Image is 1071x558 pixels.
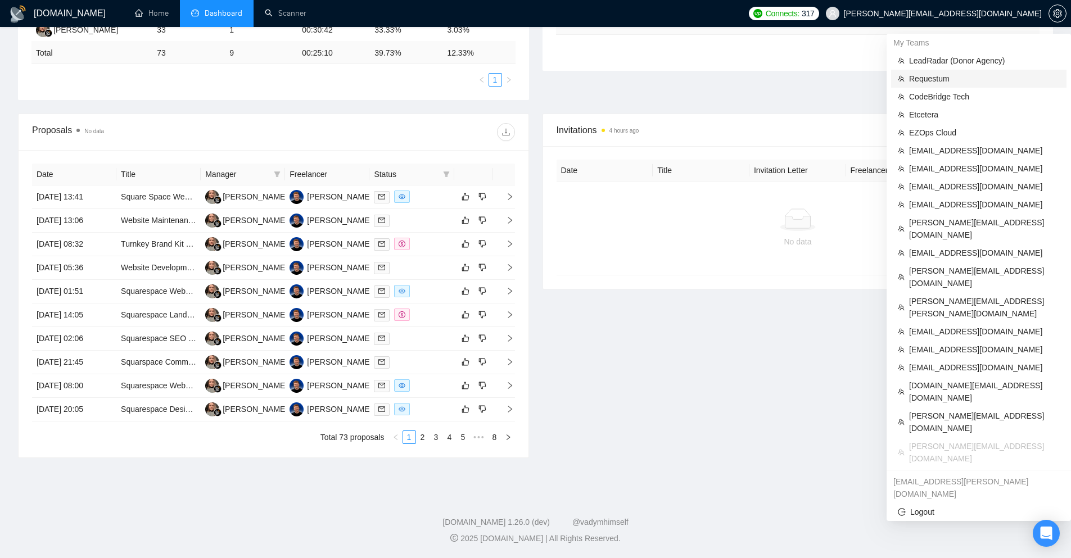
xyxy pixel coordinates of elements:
[399,241,405,247] span: dollar
[307,190,372,203] div: [PERSON_NAME]
[1049,4,1067,22] button: setting
[121,287,326,296] a: Squarespace Website Design Needed for Branding Project
[399,288,405,294] span: eye
[205,379,219,393] img: VM
[557,160,653,182] th: Date
[476,355,489,369] button: dislike
[462,310,469,319] span: like
[497,123,515,141] button: download
[116,374,201,398] td: Squarespace Website Development Needed
[32,185,116,209] td: [DATE] 13:41
[214,385,222,393] img: gigradar-bm.png
[205,237,219,251] img: VM
[121,381,276,390] a: Squarespace Website Development Needed
[898,508,906,516] span: logout
[32,303,116,327] td: [DATE] 14:05
[32,123,273,141] div: Proposals
[214,220,222,228] img: gigradar-bm.png
[121,334,220,343] a: Squarespace SEO specialist
[378,288,385,294] span: mail
[84,128,104,134] span: No data
[497,311,514,319] span: right
[505,76,512,83] span: right
[290,237,304,251] img: ES
[290,286,372,295] a: ES[PERSON_NAME]
[1033,520,1060,547] div: Open Intercom Messenger
[399,382,405,389] span: eye
[441,166,452,183] span: filter
[566,235,1031,248] div: No data
[290,402,304,416] img: ES
[307,403,372,415] div: [PERSON_NAME]
[32,280,116,303] td: [DATE] 01:51
[290,190,304,204] img: ES
[416,430,430,444] li: 2
[36,25,118,34] a: VM[PERSON_NAME]
[909,361,1060,374] span: [EMAIL_ADDRESS][DOMAIN_NAME]
[205,310,287,319] a: VM[PERSON_NAME]
[1049,9,1066,18] span: setting
[909,379,1060,404] span: [DOMAIN_NAME][EMAIL_ADDRESS][DOMAIN_NAME]
[214,196,222,204] img: gigradar-bm.png
[459,332,472,345] button: like
[478,334,486,343] span: dislike
[497,382,514,389] span: right
[152,19,225,42] td: 33
[898,249,905,256] span: team
[898,449,905,456] span: team
[459,379,472,392] button: like
[909,343,1060,356] span: [EMAIL_ADDRESS][DOMAIN_NAME]
[191,9,199,17] span: dashboard
[290,357,372,366] a: ES[PERSON_NAME]
[223,379,287,392] div: [PERSON_NAME]
[766,7,799,20] span: Connects:
[205,190,219,204] img: VM
[829,10,837,17] span: user
[223,309,287,321] div: [PERSON_NAME]
[909,126,1060,139] span: EZOps Cloud
[205,308,219,322] img: VM
[478,192,486,201] span: dislike
[459,190,472,203] button: like
[290,261,304,275] img: ES
[749,160,846,182] th: Invitation Letter
[898,93,905,100] span: team
[909,108,1060,121] span: Etcetera
[443,171,450,178] span: filter
[497,334,514,342] span: right
[32,256,116,280] td: [DATE] 05:36
[502,73,516,87] button: right
[501,430,515,444] li: Next Page
[497,216,514,224] span: right
[462,334,469,343] span: like
[223,403,287,415] div: [PERSON_NAME]
[478,263,486,272] span: dislike
[462,287,469,296] span: like
[223,261,287,274] div: [PERSON_NAME]
[909,216,1060,241] span: [PERSON_NAME][EMAIL_ADDRESS][DOMAIN_NAME]
[909,295,1060,320] span: [PERSON_NAME][EMAIL_ADDRESS][PERSON_NAME][DOMAIN_NAME]
[389,430,403,444] li: Previous Page
[498,128,514,137] span: download
[475,73,489,87] button: left
[307,332,372,344] div: [PERSON_NAME]
[205,192,287,201] a: VM[PERSON_NAME]
[205,286,287,295] a: VM[PERSON_NAME]
[476,190,489,203] button: dislike
[909,247,1060,259] span: [EMAIL_ADDRESS][DOMAIN_NAME]
[9,533,1062,545] div: 2025 [DOMAIN_NAME] | All Rights Reserved.
[478,310,486,319] span: dislike
[442,19,515,42] td: 3.03%
[307,309,372,321] div: [PERSON_NAME]
[214,361,222,369] img: gigradar-bm.png
[898,346,905,353] span: team
[307,214,372,226] div: [PERSON_NAME]
[470,430,488,444] li: Next 5 Pages
[285,164,369,185] th: Freelancer
[307,238,372,250] div: [PERSON_NAME]
[9,5,27,23] img: logo
[290,355,304,369] img: ES
[898,506,1060,518] span: Logout
[475,73,489,87] li: Previous Page
[459,284,472,298] button: like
